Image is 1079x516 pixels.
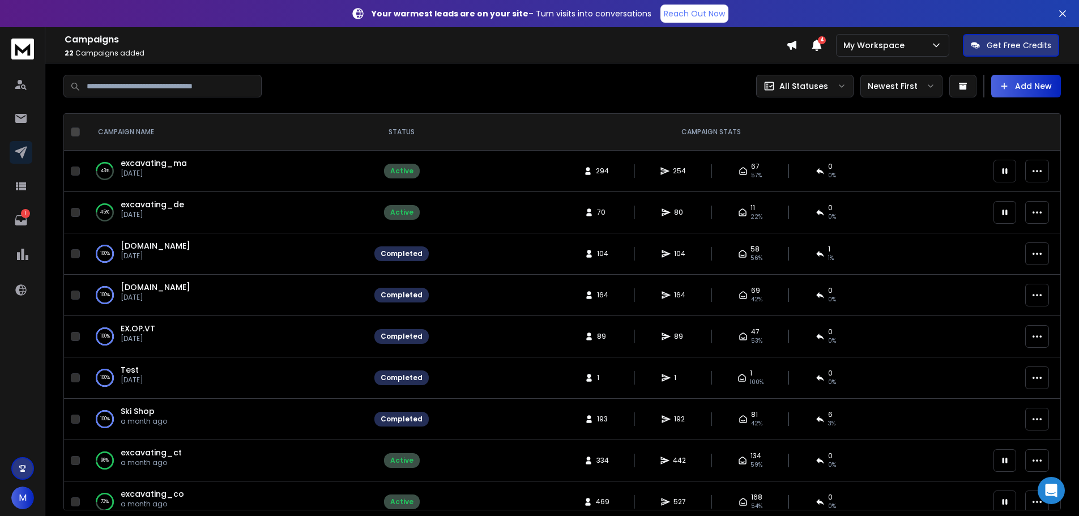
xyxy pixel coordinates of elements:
[100,413,110,425] p: 100 %
[818,36,826,44] span: 4
[674,249,685,258] span: 104
[121,293,190,302] p: [DATE]
[381,415,423,424] div: Completed
[828,295,836,304] span: 0 %
[751,493,762,502] span: 168
[65,33,786,46] h1: Campaigns
[828,286,833,295] span: 0
[390,456,413,465] div: Active
[84,233,368,275] td: 100%[DOMAIN_NAME][DATE]
[828,502,836,511] span: 0 %
[121,458,182,467] p: a month ago
[843,40,909,51] p: My Workspace
[390,167,413,176] div: Active
[368,114,436,151] th: STATUS
[828,254,834,263] span: 1 %
[121,210,184,219] p: [DATE]
[597,332,608,341] span: 89
[381,291,423,300] div: Completed
[121,447,182,458] span: excavating_ct
[372,8,528,19] strong: Your warmest leads are on your site
[673,497,686,506] span: 527
[750,245,760,254] span: 58
[84,151,368,192] td: 43%excavating_ma[DATE]
[750,378,764,387] span: 100 %
[828,245,830,254] span: 1
[84,357,368,399] td: 100%Test[DATE]
[101,165,109,177] p: 43 %
[65,48,74,58] span: 22
[121,364,139,376] a: Test
[751,327,760,336] span: 47
[101,455,109,466] p: 96 %
[121,500,184,509] p: a month ago
[660,5,728,23] a: Reach Out Now
[100,248,110,259] p: 100 %
[596,456,609,465] span: 334
[828,460,836,470] span: 0 %
[674,332,685,341] span: 89
[751,286,760,295] span: 69
[674,373,685,382] span: 1
[597,415,608,424] span: 193
[597,373,608,382] span: 1
[21,209,30,218] p: 1
[751,162,760,171] span: 67
[987,40,1051,51] p: Get Free Credits
[84,316,368,357] td: 100%EX.OP.VT[DATE]
[828,336,836,346] span: 0 %
[121,406,155,417] a: Ski Shop
[828,378,836,387] span: 0 %
[121,376,143,385] p: [DATE]
[11,39,34,59] img: logo
[10,209,32,232] a: 1
[991,75,1061,97] button: Add New
[750,451,761,460] span: 134
[674,291,685,300] span: 164
[372,8,651,19] p: – Turn visits into conversations
[750,212,762,221] span: 22 %
[121,323,155,334] a: EX.OP.VT
[751,295,762,304] span: 42 %
[100,372,110,383] p: 100 %
[121,157,187,169] a: excavating_ma
[597,291,608,300] span: 164
[751,410,758,419] span: 81
[673,456,686,465] span: 442
[121,251,190,261] p: [DATE]
[11,487,34,509] button: M
[390,208,413,217] div: Active
[750,460,762,470] span: 59 %
[963,34,1059,57] button: Get Free Credits
[674,415,685,424] span: 192
[860,75,942,97] button: Newest First
[381,332,423,341] div: Completed
[751,419,762,428] span: 42 %
[828,410,833,419] span: 6
[381,249,423,258] div: Completed
[121,199,184,210] a: excavating_de
[121,488,184,500] a: excavating_co
[100,207,109,218] p: 45 %
[121,240,190,251] a: [DOMAIN_NAME]
[121,334,155,343] p: [DATE]
[751,502,762,511] span: 54 %
[100,289,110,301] p: 100 %
[596,167,609,176] span: 294
[436,114,987,151] th: CAMPAIGN STATS
[101,496,109,508] p: 73 %
[84,192,368,233] td: 45%excavating_de[DATE]
[84,440,368,481] td: 96%excavating_cta month ago
[596,497,609,506] span: 469
[674,208,685,217] span: 80
[751,336,762,346] span: 53 %
[84,399,368,440] td: 100%Ski Shopa month ago
[100,331,110,342] p: 100 %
